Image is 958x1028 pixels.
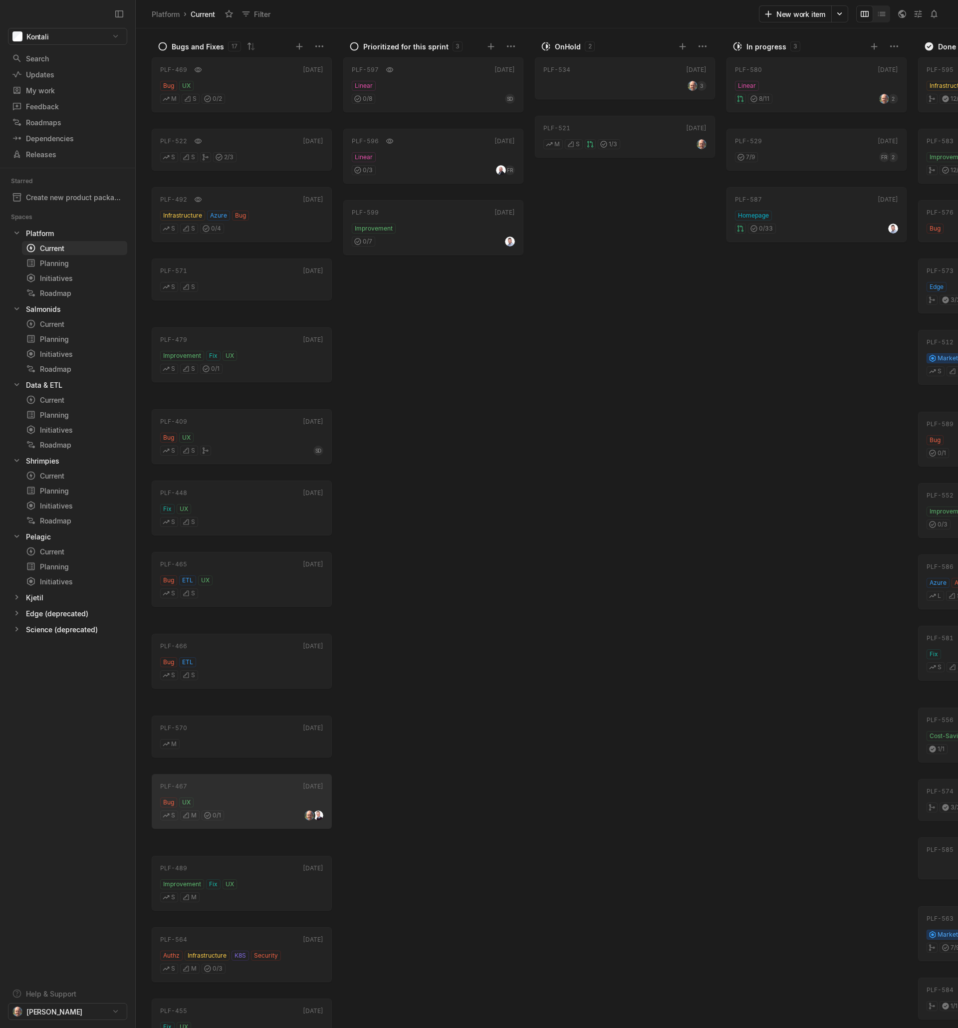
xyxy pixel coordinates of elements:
[152,57,332,112] a: PLF-469[DATE]BugUXMS0/2
[152,54,336,1028] div: grid
[152,856,332,911] a: PLF-489[DATE]ImprovementFixUXSM
[191,811,197,820] span: M
[930,436,941,445] span: Bug
[254,951,278,960] span: Security
[171,740,177,749] span: M
[152,256,332,303] div: PLF-571[DATE]SS
[26,515,123,526] div: Roadmap
[171,517,175,526] span: S
[726,187,907,242] a: PLF-587[DATE]Homepage0/33
[22,317,127,331] a: Current
[738,81,756,90] span: Linear
[8,67,127,82] a: Updates
[171,893,175,902] span: S
[746,153,755,162] span: 7 / 9
[182,433,191,442] span: UX
[343,126,523,187] div: PLF-596[DATE]Linear0/3FR
[303,335,323,344] div: [DATE]
[26,288,123,298] div: Roadmap
[22,241,127,255] a: Current
[494,137,515,146] div: [DATE]
[343,54,523,115] div: PLF-597[DATE]Linear0/8SD
[8,529,127,543] div: Pelagic
[12,53,123,64] div: Search
[152,924,332,985] div: PLF-564[DATE]AuthzInfrastructureK8SSecuritySM0/3
[873,5,890,22] button: Change to mode list_view
[22,286,127,300] a: Roadmap
[191,893,197,902] span: M
[213,964,223,973] span: 0 / 3
[726,54,911,1028] div: grid
[927,137,954,146] div: PLF-583
[8,28,127,45] button: Kontali
[535,54,719,1028] div: grid
[26,546,123,557] div: Current
[888,224,898,234] img: profilbilde_kontali.png
[927,266,954,275] div: PLF-573
[535,113,715,161] div: PLF-521[DATE]MS1/3
[226,880,234,889] span: UX
[8,190,127,204] a: Create new product package: "Edge Shrimp/Vannamei -Trade & Harvest"
[496,165,506,175] img: DSC_1296.JPG
[22,469,127,483] a: Current
[26,349,123,359] div: Initiatives
[152,324,332,385] div: PLF-479[DATE]ImprovementFixUXSS0/1
[535,54,715,102] div: PLF-534[DATE]3
[160,782,187,791] div: PLF-467
[22,408,127,422] a: Planning
[938,449,946,458] span: 0 / 1
[881,152,887,162] span: FR
[160,724,187,733] div: PLF-570
[163,798,174,807] span: Bug
[938,663,942,672] span: S
[163,81,174,90] span: Bug
[892,94,895,104] span: 2
[735,195,762,204] div: PLF-587
[152,716,332,758] a: PLF-570[DATE]M
[494,208,515,217] div: [DATE]
[938,745,945,754] span: 1 / 1
[352,137,379,146] div: PLF-596
[26,440,123,450] div: Roadmap
[235,951,246,960] span: K8S
[160,489,187,498] div: PLF-448
[152,631,332,692] div: PLF-466[DATE]BugETLSS
[26,31,49,42] span: Kontali
[191,282,195,291] span: S
[22,271,127,285] a: Initiatives
[22,499,127,513] a: Initiatives
[726,126,907,174] div: PLF-529[DATE]7/9FR2
[152,129,332,171] a: PLF-522[DATE]SS2/3
[160,65,187,74] div: PLF-469
[927,787,954,796] div: PLF-574
[26,334,123,344] div: Planning
[163,576,174,585] span: Bug
[152,549,332,610] div: PLF-465[DATE]BugETLUXSS
[12,117,123,128] div: Roadmaps
[191,153,195,162] span: S
[8,131,127,146] a: Dependencies
[22,362,127,376] a: Roadmap
[303,489,323,498] div: [DATE]
[609,140,617,149] span: 1 / 3
[8,115,127,130] a: Roadmaps
[180,810,200,820] button: M
[26,576,123,587] div: Initiatives
[152,258,332,300] a: PLF-571[DATE]SS
[927,338,954,347] div: PLF-512
[686,124,707,133] div: [DATE]
[927,845,954,854] div: PLF-585
[180,505,188,514] span: UX
[210,211,227,220] span: Azure
[303,195,323,204] div: [DATE]
[182,81,191,90] span: UX
[26,319,123,329] div: Current
[22,347,127,361] a: Initiatives
[26,592,43,603] div: Kjetil
[171,811,175,820] span: S
[182,798,191,807] span: UX
[8,590,127,604] div: Kjetil
[160,935,187,944] div: PLF-564
[171,224,175,233] span: S
[26,456,59,466] div: Shrimpies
